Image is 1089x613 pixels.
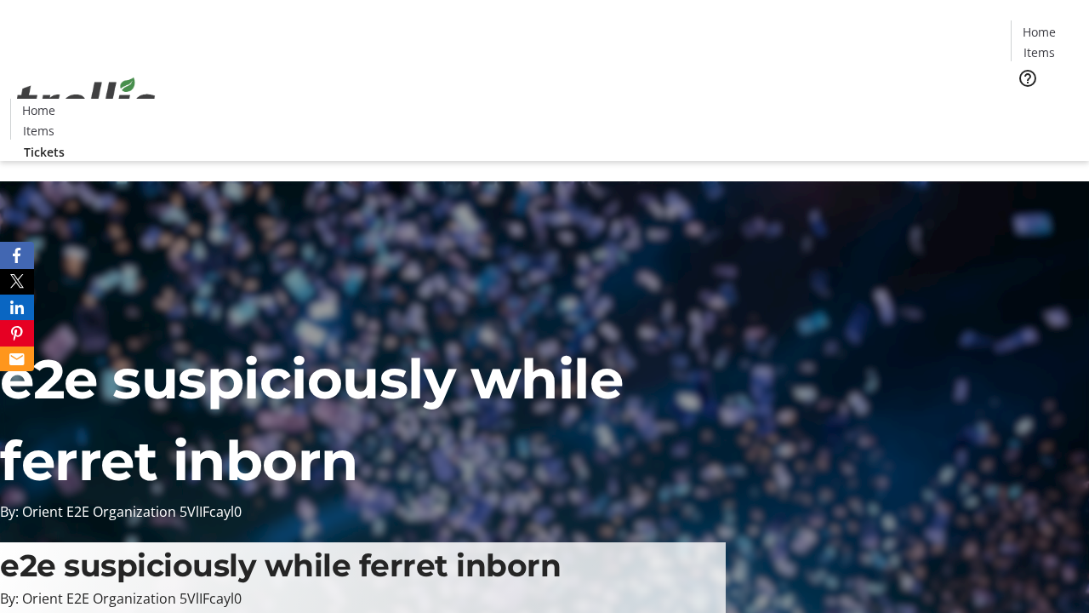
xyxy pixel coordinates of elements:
a: Tickets [10,143,78,161]
button: Help [1011,61,1045,95]
span: Items [1023,43,1055,61]
a: Items [1012,43,1066,61]
span: Home [22,101,55,119]
a: Tickets [1011,99,1079,117]
img: Orient E2E Organization 5VlIFcayl0's Logo [10,59,162,144]
a: Items [11,122,66,140]
span: Tickets [1024,99,1065,117]
a: Home [1012,23,1066,41]
span: Tickets [24,143,65,161]
a: Home [11,101,66,119]
span: Items [23,122,54,140]
span: Home [1023,23,1056,41]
